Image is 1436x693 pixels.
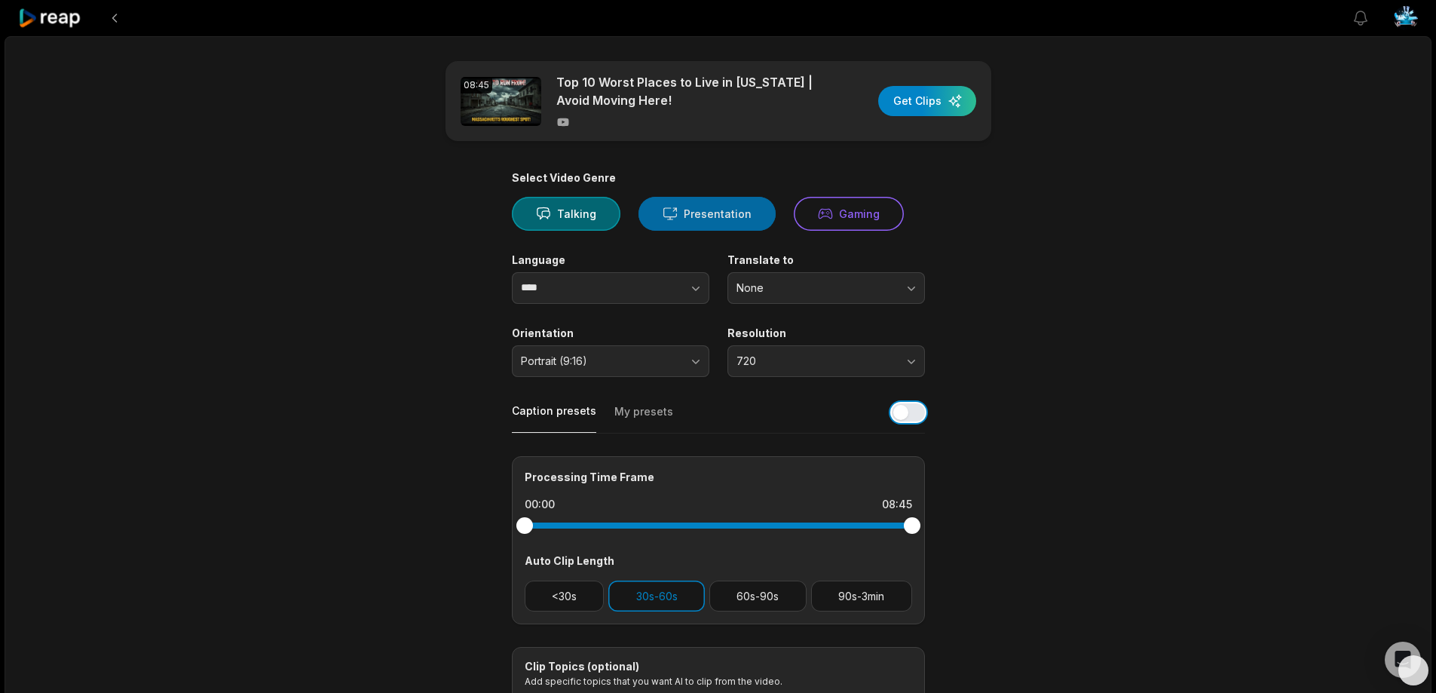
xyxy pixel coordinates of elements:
[727,327,925,340] label: Resolution
[525,676,912,687] p: Add specific topics that you want AI to clip from the video.
[727,345,925,377] button: 720
[512,253,709,267] label: Language
[525,581,605,612] button: <30s
[525,660,912,673] div: Clip Topics (optional)
[512,403,596,433] button: Caption presets
[461,77,492,94] div: 08:45
[512,345,709,377] button: Portrait (9:16)
[882,497,912,512] div: 08:45
[521,354,679,368] span: Portrait (9:16)
[512,171,925,185] div: Select Video Genre
[709,581,807,612] button: 60s-90s
[512,197,620,231] button: Talking
[878,86,976,116] button: Get Clips
[736,281,895,295] span: None
[556,73,816,109] p: Top 10 Worst Places to Live in [US_STATE] | Avoid Moving Here!
[794,197,904,231] button: Gaming
[1385,642,1421,678] div: Open Intercom Messenger
[614,404,673,433] button: My presets
[512,327,709,340] label: Orientation
[525,469,912,485] div: Processing Time Frame
[736,354,895,368] span: 720
[727,272,925,304] button: None
[811,581,912,612] button: 90s-3min
[525,553,912,569] div: Auto Clip Length
[638,197,776,231] button: Presentation
[608,581,705,612] button: 30s-60s
[727,253,925,267] label: Translate to
[525,497,555,512] div: 00:00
